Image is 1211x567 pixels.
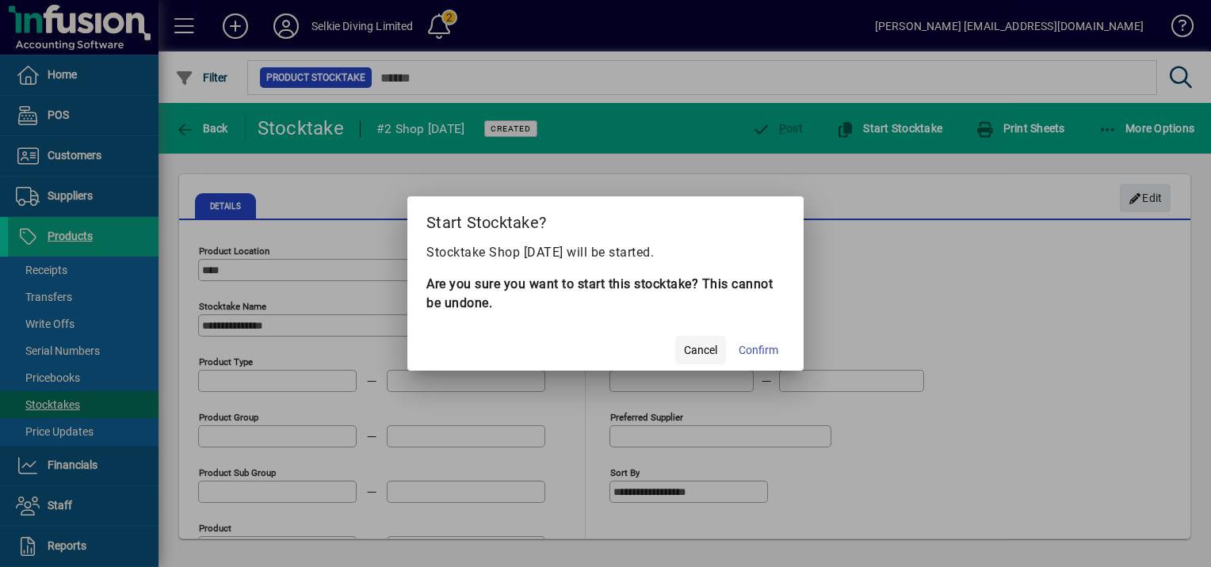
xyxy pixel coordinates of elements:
button: Cancel [675,336,726,364]
button: Confirm [732,336,785,364]
b: Are you sure you want to start this stocktake? This cannot be undone. [426,276,773,310]
p: Stocktake Shop [DATE] will be started. [426,243,785,262]
h2: Start Stocktake? [407,196,804,242]
span: Confirm [739,342,778,359]
span: Cancel [684,342,717,359]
